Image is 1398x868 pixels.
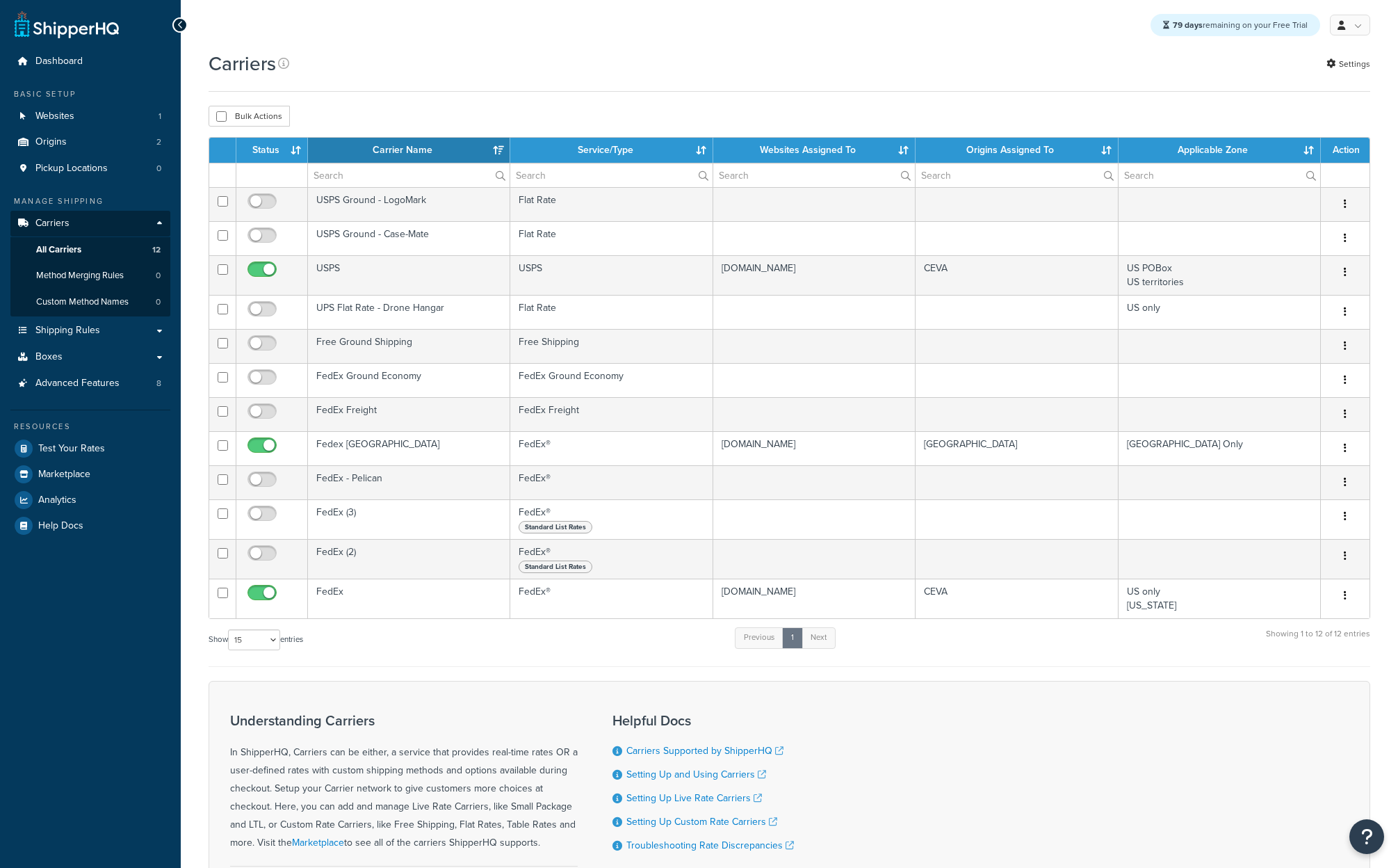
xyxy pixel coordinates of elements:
a: Advanced Features 8 [10,371,170,396]
th: Websites Assigned To: activate to sort column ascending [713,138,916,163]
td: FedEx (2) [308,539,510,579]
li: All Carriers [10,237,170,263]
td: FedEx® [510,499,713,539]
a: Shipping Rules [10,318,170,344]
li: Websites [10,104,170,129]
td: FedEx® [510,431,713,465]
a: Setting Up Live Rate Carriers [626,791,762,805]
label: Show entries [209,629,303,650]
td: CEVA [916,255,1118,295]
input: Search [510,163,712,187]
td: FedEx (3) [308,499,510,539]
a: All Carriers 12 [10,237,170,263]
td: Flat Rate [510,187,713,221]
a: Help Docs [10,513,170,538]
span: 0 [156,270,161,282]
li: Method Merging Rules [10,263,170,289]
h3: Helpful Docs [612,713,794,728]
td: Free Ground Shipping [308,329,510,363]
td: FedEx Freight [308,397,510,431]
td: FedEx Freight [510,397,713,431]
span: Shipping Rules [35,325,100,337]
li: Custom Method Names [10,289,170,315]
td: USPS [308,255,510,295]
td: [GEOGRAPHIC_DATA] [916,431,1118,465]
h1: Carriers [209,50,276,77]
th: Action [1321,138,1369,163]
span: Marketplace [38,469,90,481]
a: Troubleshooting Rate Discrepancies [626,838,794,853]
span: Advanced Features [35,378,120,389]
a: Setting Up and Using Carriers [626,767,766,782]
span: Test Your Rates [38,443,105,455]
li: Analytics [10,488,170,513]
a: 1 [782,627,803,648]
td: FedEx® [510,579,713,618]
span: 2 [156,136,161,148]
span: Help Docs [38,520,83,532]
th: Service/Type: activate to sort column ascending [510,138,713,163]
div: remaining on your Free Trial [1151,14,1320,36]
a: Dashboard [10,49,170,74]
a: Websites 1 [10,104,170,129]
div: In ShipperHQ, Carriers can be either, a service that provides real-time rates OR a user-defined r... [230,713,578,852]
button: Bulk Actions [209,106,290,127]
a: Method Merging Rules 0 [10,263,170,289]
a: Test Your Rates [10,436,170,461]
a: Pickup Locations 0 [10,156,170,182]
td: CEVA [916,579,1118,618]
th: Applicable Zone: activate to sort column ascending [1119,138,1321,163]
td: FedEx Ground Economy [510,363,713,397]
li: Boxes [10,344,170,370]
select: Showentries [228,629,280,650]
td: [DOMAIN_NAME] [713,255,916,295]
span: Websites [35,111,74,122]
a: Marketplace [10,462,170,487]
td: Free Shipping [510,329,713,363]
input: Search [1119,163,1320,187]
td: USPS Ground - Case-Mate [308,221,510,255]
td: USPS Ground - LogoMark [308,187,510,221]
strong: 79 days [1173,19,1203,31]
span: 1 [159,111,161,122]
span: Standard List Rates [519,521,592,533]
span: 8 [156,378,161,389]
button: Open Resource Center [1349,819,1384,854]
a: Carriers Supported by ShipperHQ [626,744,783,758]
a: Marketplace [292,835,344,850]
input: Search [916,163,1117,187]
th: Origins Assigned To: activate to sort column ascending [916,138,1118,163]
td: FedEx® [510,539,713,579]
a: Carriers [10,211,170,236]
td: FedEx - Pelican [308,465,510,499]
a: Custom Method Names 0 [10,289,170,315]
td: [DOMAIN_NAME] [713,579,916,618]
td: FedEx [308,579,510,618]
span: 0 [156,163,161,175]
td: FedEx Ground Economy [308,363,510,397]
td: Flat Rate [510,221,713,255]
td: [DOMAIN_NAME] [713,431,916,465]
td: [GEOGRAPHIC_DATA] Only [1119,431,1321,465]
a: Origins 2 [10,129,170,155]
span: Boxes [35,351,63,363]
input: Search [713,163,915,187]
span: Custom Method Names [36,296,129,308]
td: FedEx® [510,465,713,499]
div: Showing 1 to 12 of 12 entries [1266,626,1370,656]
span: 12 [152,244,161,256]
span: Pickup Locations [35,163,108,175]
li: Origins [10,129,170,155]
a: Next [802,627,836,648]
th: Carrier Name: activate to sort column ascending [308,138,510,163]
div: Resources [10,421,170,433]
span: Origins [35,136,67,148]
h3: Understanding Carriers [230,713,578,728]
li: Carriers [10,211,170,316]
td: Flat Rate [510,295,713,329]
